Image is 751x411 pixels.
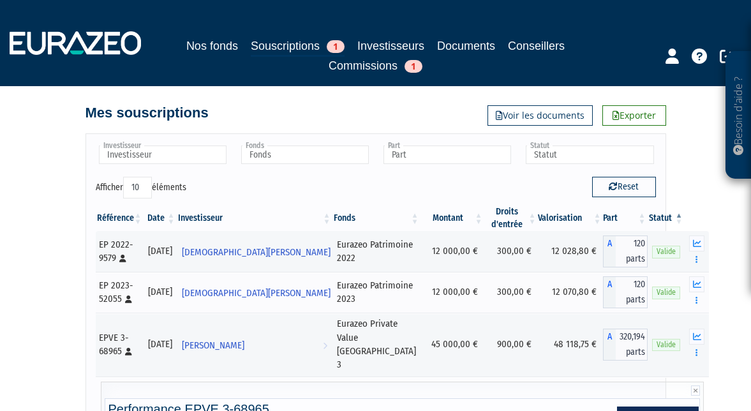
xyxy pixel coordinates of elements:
[177,280,332,305] a: [DEMOGRAPHIC_DATA][PERSON_NAME]
[329,57,422,75] a: Commissions1
[337,317,416,372] div: Eurazeo Private Value [GEOGRAPHIC_DATA] 3
[484,205,538,231] th: Droits d'entrée: activer pour trier la colonne par ordre croissant
[405,60,422,73] span: 1
[652,287,680,299] span: Valide
[119,255,126,262] i: [Français] Personne physique
[603,276,616,308] span: A
[652,339,680,351] span: Valide
[538,205,603,231] th: Valorisation: activer pour trier la colonne par ordre croissant
[327,40,345,53] span: 1
[123,177,152,198] select: Afficheréléments
[177,205,332,231] th: Investisseur: activer pour trier la colonne par ordre croissant
[182,241,331,264] span: [DEMOGRAPHIC_DATA][PERSON_NAME]
[603,329,616,361] span: A
[323,264,327,288] i: Voir l'investisseur
[332,205,420,231] th: Fonds: activer pour trier la colonne par ordre croissant
[99,238,139,265] div: EP 2022-9579
[592,177,656,197] button: Reset
[603,329,648,361] div: A - Eurazeo Private Value Europe 3
[538,272,603,313] td: 12 070,80 €
[177,332,332,357] a: [PERSON_NAME]
[337,279,416,306] div: Eurazeo Patrimoine 2023
[420,272,484,313] td: 12 000,00 €
[616,329,648,361] span: 320,194 parts
[508,37,565,55] a: Conseillers
[251,37,345,57] a: Souscriptions1
[603,235,648,267] div: A - Eurazeo Patrimoine 2022
[148,285,172,299] div: [DATE]
[125,295,132,303] i: [Français] Personne physique
[484,272,538,313] td: 300,00 €
[337,238,416,265] div: Eurazeo Patrimoine 2022
[323,334,327,357] i: Voir l'investisseur
[144,205,177,231] th: Date: activer pour trier la colonne par ordre croissant
[420,231,484,272] td: 12 000,00 €
[357,37,424,55] a: Investisseurs
[182,334,244,357] span: [PERSON_NAME]
[484,313,538,377] td: 900,00 €
[182,281,331,305] span: [DEMOGRAPHIC_DATA][PERSON_NAME]
[10,31,141,54] img: 1732889491-logotype_eurazeo_blanc_rvb.png
[538,231,603,272] td: 12 028,80 €
[652,246,680,258] span: Valide
[177,239,332,264] a: [DEMOGRAPHIC_DATA][PERSON_NAME]
[603,235,616,267] span: A
[538,313,603,377] td: 48 118,75 €
[484,231,538,272] td: 300,00 €
[125,348,132,355] i: [Français] Personne physique
[99,331,139,359] div: EPVE 3-68965
[420,313,484,377] td: 45 000,00 €
[148,338,172,351] div: [DATE]
[437,37,495,55] a: Documents
[99,279,139,306] div: EP 2023-52055
[616,276,648,308] span: 120 parts
[96,177,186,198] label: Afficher éléments
[148,244,172,258] div: [DATE]
[86,105,209,121] h4: Mes souscriptions
[96,205,144,231] th: Référence : activer pour trier la colonne par ordre croissant
[616,235,648,267] span: 120 parts
[487,105,593,126] a: Voir les documents
[603,276,648,308] div: A - Eurazeo Patrimoine 2023
[603,205,648,231] th: Part: activer pour trier la colonne par ordre croissant
[420,205,484,231] th: Montant: activer pour trier la colonne par ordre croissant
[323,305,327,329] i: Voir l'investisseur
[186,37,238,55] a: Nos fonds
[648,205,685,231] th: Statut : activer pour trier la colonne par ordre d&eacute;croissant
[602,105,666,126] a: Exporter
[731,58,746,173] p: Besoin d'aide ?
